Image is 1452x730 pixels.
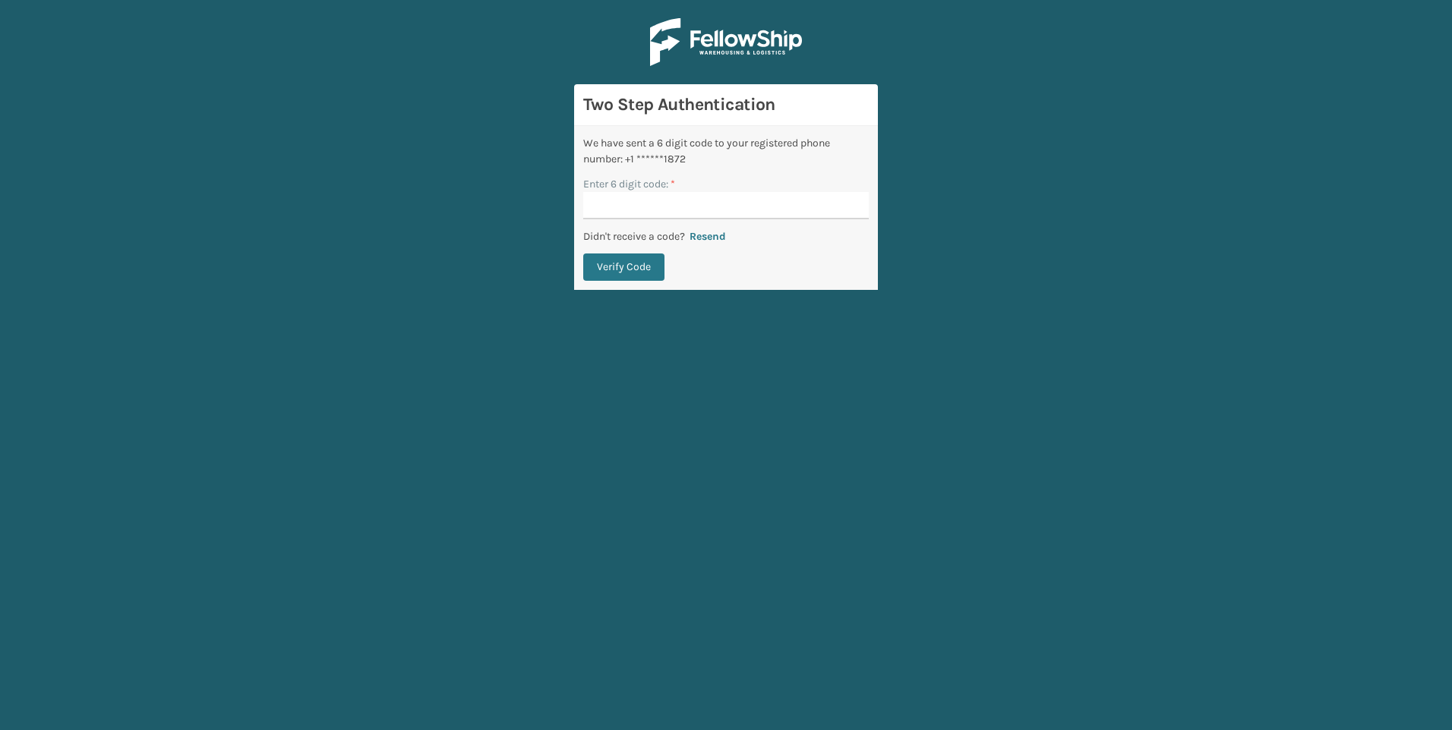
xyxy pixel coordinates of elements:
[583,176,675,192] label: Enter 6 digit code:
[583,228,685,244] p: Didn't receive a code?
[583,135,869,167] div: We have sent a 6 digit code to your registered phone number: +1 ******1872
[583,253,664,281] button: Verify Code
[583,93,869,116] h3: Two Step Authentication
[685,230,731,244] button: Resend
[650,18,802,66] img: Logo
